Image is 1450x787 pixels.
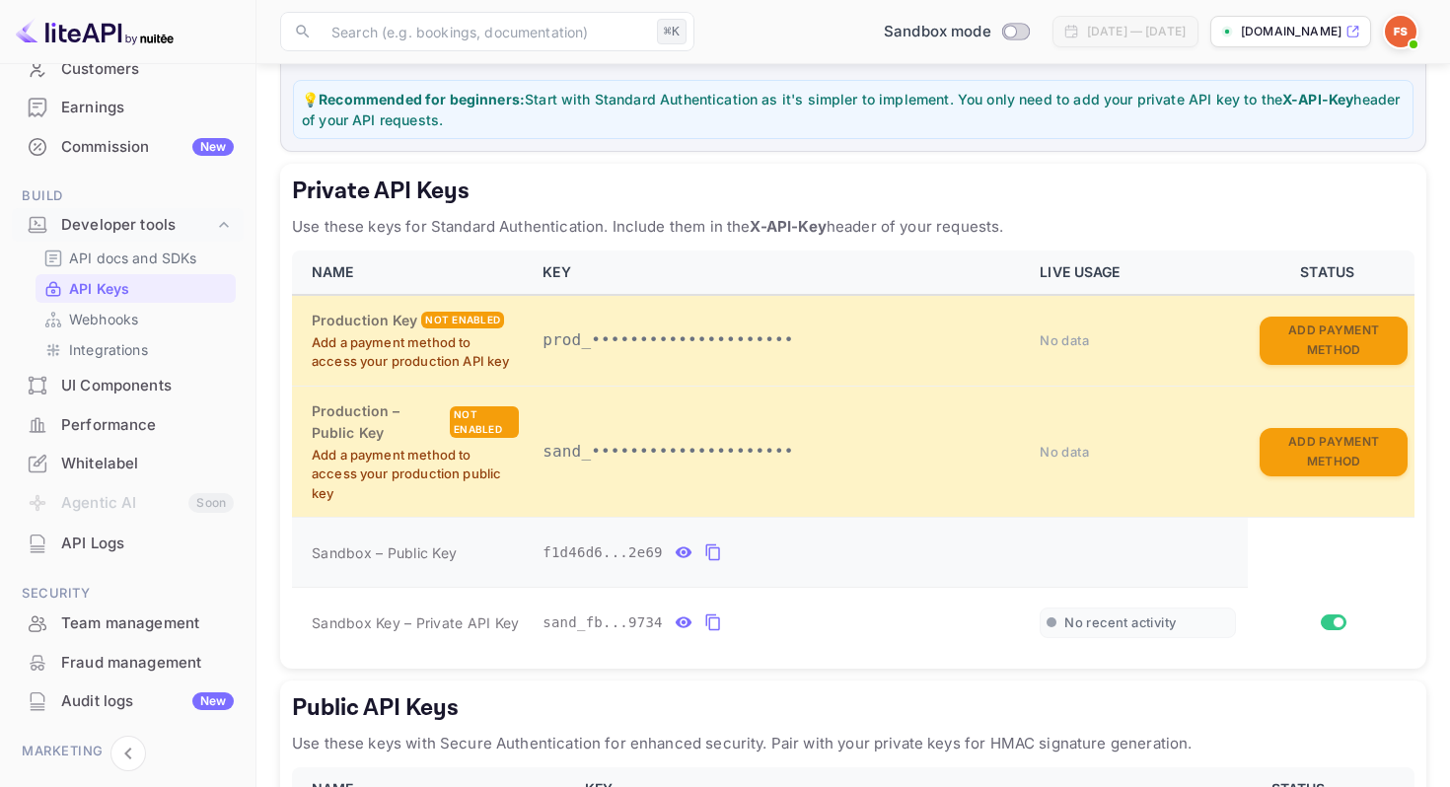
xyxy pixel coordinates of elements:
[292,250,1414,657] table: private api keys table
[319,91,525,107] strong: Recommended for beginners:
[1028,250,1248,295] th: LIVE USAGE
[61,690,234,713] div: Audit logs
[312,400,446,444] h6: Production – Public Key
[12,406,244,445] div: Performance
[543,328,1016,352] p: prod_•••••••••••••••••••••
[12,406,244,443] a: Performance
[69,248,197,268] p: API docs and SDKs
[61,533,234,555] div: API Logs
[36,335,236,364] div: Integrations
[12,525,244,561] a: API Logs
[61,58,234,81] div: Customers
[1385,16,1416,47] img: Fatimah Zahra S
[292,215,1414,239] p: Use these keys for Standard Authentication. Include them in the header of your requests.
[61,414,234,437] div: Performance
[43,309,228,329] a: Webhooks
[61,453,234,475] div: Whitelabel
[421,312,504,328] div: Not enabled
[12,208,244,243] div: Developer tools
[192,692,234,710] div: New
[69,339,148,360] p: Integrations
[543,612,663,633] span: sand_fb...9734
[1040,332,1089,348] span: No data
[292,250,531,295] th: NAME
[43,248,228,268] a: API docs and SDKs
[450,406,519,438] div: Not enabled
[312,333,519,372] p: Add a payment method to access your production API key
[43,339,228,360] a: Integrations
[12,583,244,605] span: Security
[12,367,244,403] a: UI Components
[61,136,234,159] div: Commission
[61,97,234,119] div: Earnings
[12,128,244,165] a: CommissionNew
[12,605,244,643] div: Team management
[61,375,234,397] div: UI Components
[1260,317,1408,365] button: Add Payment Method
[750,217,826,236] strong: X-API-Key
[12,89,244,125] a: Earnings
[12,525,244,563] div: API Logs
[61,214,214,237] div: Developer tools
[12,644,244,680] a: Fraud management
[312,446,519,504] p: Add a payment method to access your production public key
[1260,442,1408,459] a: Add Payment Method
[36,244,236,272] div: API docs and SDKs
[36,305,236,333] div: Webhooks
[320,12,649,51] input: Search (e.g. bookings, documentation)
[43,278,228,299] a: API Keys
[12,50,244,87] a: Customers
[12,682,244,721] div: Audit logsNew
[1087,23,1186,40] div: [DATE] — [DATE]
[1282,91,1353,107] strong: X-API-Key
[543,440,1016,464] p: sand_•••••••••••••••••••••
[876,21,1037,43] div: Switch to Production mode
[12,605,244,641] a: Team management
[12,50,244,89] div: Customers
[292,732,1414,755] p: Use these keys with Secure Authentication for enhanced security. Pair with your private keys for ...
[1040,444,1089,460] span: No data
[61,612,234,635] div: Team management
[1260,330,1408,347] a: Add Payment Method
[12,89,244,127] div: Earnings
[312,310,417,331] h6: Production Key
[292,692,1414,724] h5: Public API Keys
[12,741,244,762] span: Marketing
[1248,250,1414,295] th: STATUS
[657,19,687,44] div: ⌘K
[110,736,146,771] button: Collapse navigation
[312,542,457,563] span: Sandbox – Public Key
[1260,428,1408,476] button: Add Payment Method
[12,682,244,719] a: Audit logsNew
[61,652,234,675] div: Fraud management
[302,89,1405,130] p: 💡 Start with Standard Authentication as it's simpler to implement. You only need to add your priv...
[884,21,991,43] span: Sandbox mode
[1064,614,1176,631] span: No recent activity
[1241,23,1341,40] p: [DOMAIN_NAME]
[292,176,1414,207] h5: Private API Keys
[16,16,174,47] img: LiteAPI logo
[69,278,129,299] p: API Keys
[69,309,138,329] p: Webhooks
[36,274,236,303] div: API Keys
[531,250,1028,295] th: KEY
[192,138,234,156] div: New
[12,644,244,682] div: Fraud management
[543,542,663,563] span: f1d46d6...2e69
[12,185,244,207] span: Build
[312,614,519,631] span: Sandbox Key – Private API Key
[12,367,244,405] div: UI Components
[12,128,244,167] div: CommissionNew
[12,445,244,481] a: Whitelabel
[12,445,244,483] div: Whitelabel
